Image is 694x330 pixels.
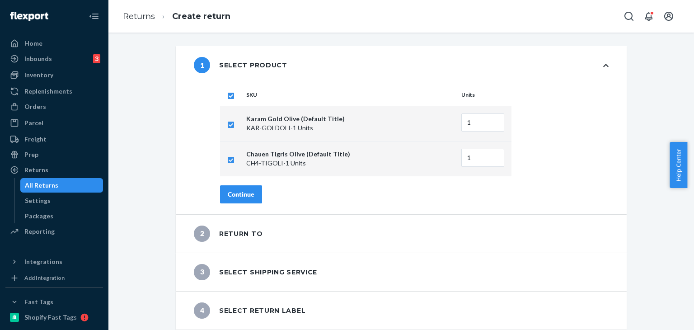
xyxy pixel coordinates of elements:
[24,135,47,144] div: Freight
[24,118,43,127] div: Parcel
[123,11,155,21] a: Returns
[660,7,678,25] button: Open account menu
[243,84,458,106] th: SKU
[24,39,42,48] div: Home
[20,178,103,193] a: All Returns
[228,190,254,199] div: Continue
[25,181,58,190] div: All Returns
[5,68,103,82] a: Inventory
[24,150,38,159] div: Prep
[194,302,210,319] span: 4
[5,224,103,239] a: Reporting
[246,159,454,168] p: CH4-TIGOLI - 1 Units
[5,132,103,146] a: Freight
[194,226,210,242] span: 2
[25,212,53,221] div: Packages
[458,84,511,106] th: Units
[194,57,210,73] span: 1
[24,257,62,266] div: Integrations
[5,310,103,325] a: Shopify Fast Tags
[5,147,103,162] a: Prep
[640,7,658,25] button: Open notifications
[20,209,103,223] a: Packages
[93,54,100,63] div: 3
[246,114,454,123] p: Karam Gold Olive (Default Title)
[5,84,103,99] a: Replenishments
[670,142,687,188] button: Help Center
[5,116,103,130] a: Parcel
[620,7,638,25] button: Open Search Box
[24,227,55,236] div: Reporting
[461,113,504,132] input: Enter quantity
[24,87,72,96] div: Replenishments
[194,264,317,280] div: Select shipping service
[461,149,504,167] input: Enter quantity
[10,12,48,21] img: Flexport logo
[246,123,454,132] p: KAR-GOLDOLI - 1 Units
[24,102,46,111] div: Orders
[5,36,103,51] a: Home
[24,71,53,80] div: Inventory
[5,52,103,66] a: Inbounds3
[85,7,103,25] button: Close Navigation
[194,226,263,242] div: Return to
[5,295,103,309] button: Fast Tags
[5,99,103,114] a: Orders
[5,163,103,177] a: Returns
[20,193,103,208] a: Settings
[194,302,305,319] div: Select return label
[24,297,53,306] div: Fast Tags
[246,150,454,159] p: Chauen Tigris Olive (Default Title)
[116,3,238,30] ol: breadcrumbs
[24,54,52,63] div: Inbounds
[24,274,65,282] div: Add Integration
[220,185,262,203] button: Continue
[24,165,48,174] div: Returns
[172,11,230,21] a: Create return
[5,273,103,283] a: Add Integration
[194,57,287,73] div: Select product
[25,196,51,205] div: Settings
[24,313,77,322] div: Shopify Fast Tags
[194,264,210,280] span: 3
[5,255,103,269] button: Integrations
